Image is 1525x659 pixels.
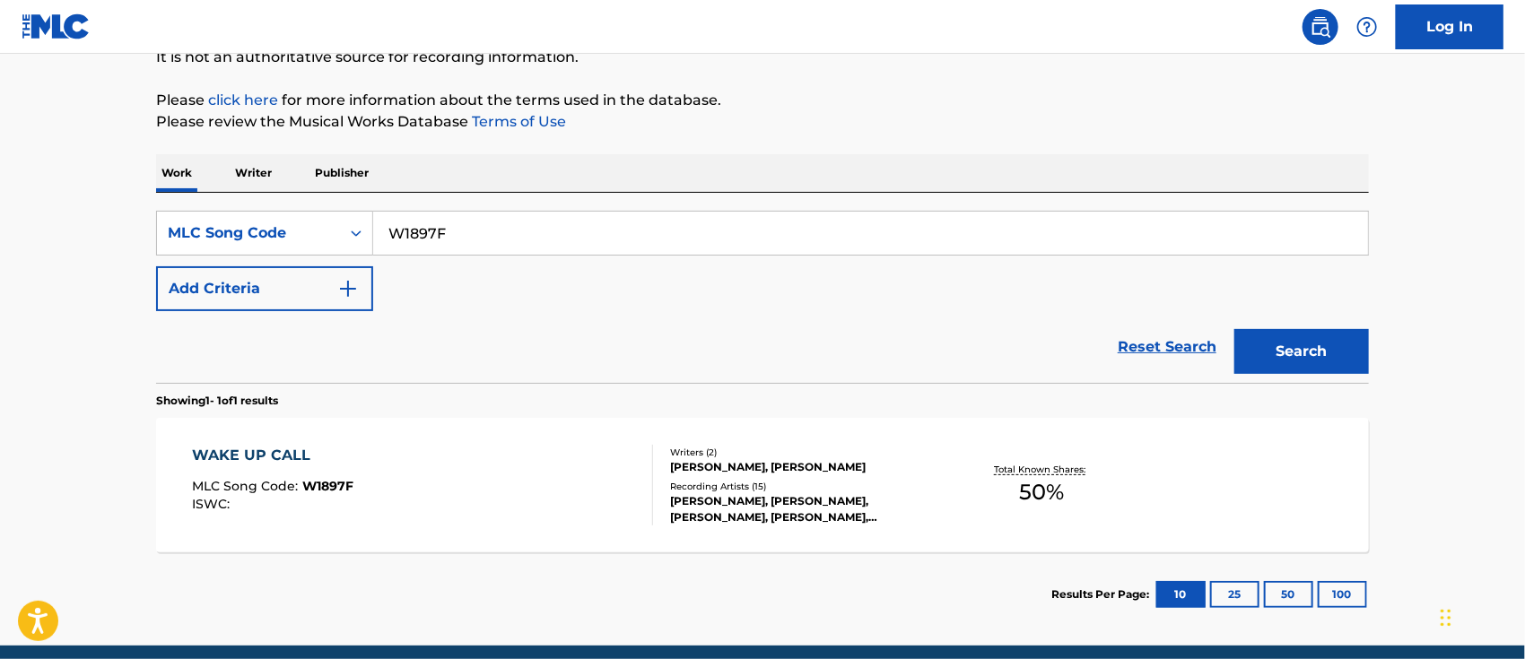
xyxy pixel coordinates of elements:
[1264,581,1313,608] button: 50
[337,278,359,299] img: 9d2ae6d4665cec9f34b9.svg
[1156,581,1206,608] button: 10
[193,478,303,494] span: MLC Song Code :
[22,13,91,39] img: MLC Logo
[193,445,354,466] div: WAKE UP CALL
[670,493,941,525] div: [PERSON_NAME], [PERSON_NAME], [PERSON_NAME], [PERSON_NAME], [PERSON_NAME]
[468,113,566,130] a: Terms of Use
[309,154,374,192] p: Publisher
[156,154,197,192] p: Work
[1234,329,1369,374] button: Search
[994,463,1090,476] p: Total Known Shares:
[1051,586,1154,603] p: Results Per Page:
[1441,591,1451,645] div: Drag
[1318,581,1367,608] button: 100
[670,446,941,459] div: Writers ( 2 )
[1109,327,1225,367] a: Reset Search
[670,480,941,493] div: Recording Artists ( 15 )
[156,90,1369,111] p: Please for more information about the terms used in the database.
[156,211,1369,383] form: Search Form
[1210,581,1259,608] button: 25
[156,47,1369,68] p: It is not an authoritative source for recording information.
[303,478,354,494] span: W1897F
[156,266,373,311] button: Add Criteria
[1435,573,1525,659] iframe: Chat Widget
[156,111,1369,133] p: Please review the Musical Works Database
[1310,16,1331,38] img: search
[670,459,941,475] div: [PERSON_NAME], [PERSON_NAME]
[156,393,278,409] p: Showing 1 - 1 of 1 results
[156,418,1369,552] a: WAKE UP CALLMLC Song Code:W1897FISWC:Writers (2)[PERSON_NAME], [PERSON_NAME]Recording Artists (15...
[168,222,329,244] div: MLC Song Code
[1303,9,1338,45] a: Public Search
[1349,9,1385,45] div: Help
[1020,476,1065,508] span: 50 %
[1396,4,1503,49] a: Log In
[208,91,278,108] a: click here
[1356,16,1378,38] img: help
[230,154,277,192] p: Writer
[193,496,235,512] span: ISWC :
